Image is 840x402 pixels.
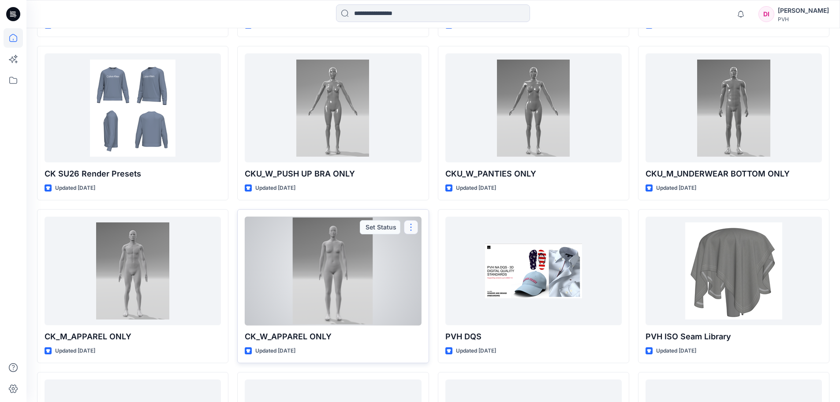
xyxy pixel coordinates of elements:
p: Updated [DATE] [255,346,295,356]
a: CKU_M_UNDERWEAR BOTTOM ONLY [646,53,822,162]
a: CKU_W_PANTIES ONLY [445,53,622,162]
p: Updated [DATE] [656,184,696,193]
p: Updated [DATE] [456,184,496,193]
p: CKU_W_PUSH UP BRA ONLY [245,168,421,180]
p: CK_M_APPAREL ONLY [45,331,221,343]
p: CKU_W_PANTIES ONLY [445,168,622,180]
p: CK SU26 Render Presets [45,168,221,180]
a: CK_M_APPAREL ONLY [45,217,221,326]
p: CKU_M_UNDERWEAR BOTTOM ONLY [646,168,822,180]
a: PVH ISO Seam Library [646,217,822,326]
p: PVH ISO Seam Library [646,331,822,343]
p: Updated [DATE] [55,346,95,356]
div: PVH [778,16,829,23]
p: PVH DQS [445,331,622,343]
p: Updated [DATE] [456,346,496,356]
a: CK_W_APPAREL ONLY [245,217,421,326]
p: Updated [DATE] [55,184,95,193]
a: PVH DQS [445,217,622,326]
a: CKU_W_PUSH UP BRA ONLY [245,53,421,162]
a: CK SU26 Render Presets [45,53,221,162]
div: DI [758,6,774,22]
div: [PERSON_NAME] [778,5,829,16]
p: Updated [DATE] [656,346,696,356]
p: CK_W_APPAREL ONLY [245,331,421,343]
p: Updated [DATE] [255,184,295,193]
